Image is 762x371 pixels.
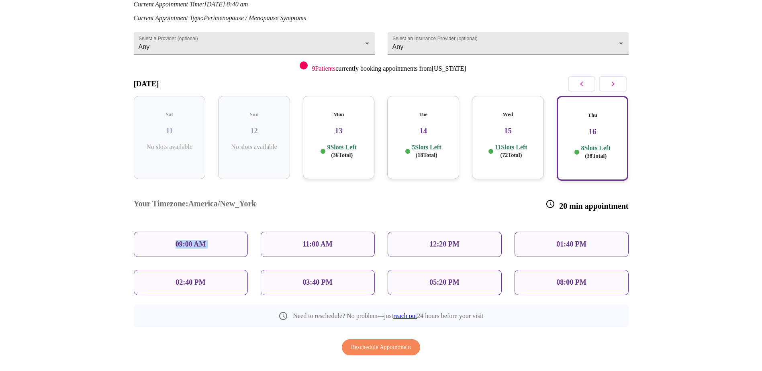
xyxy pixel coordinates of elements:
h3: 20 min appointment [545,199,628,211]
p: 5 Slots Left [412,143,441,159]
span: ( 38 Total) [585,153,607,159]
h5: Sun [225,111,284,118]
div: Any [134,32,375,55]
span: Reschedule Appointment [351,342,411,353]
p: 03:40 PM [302,278,332,287]
h3: 13 [309,126,368,135]
span: 9 Patients [312,65,335,72]
h5: Tue [394,111,453,118]
span: ( 18 Total) [416,152,437,158]
p: currently booking appointments from [US_STATE] [312,65,466,72]
h5: Wed [478,111,537,118]
h5: Mon [309,111,368,118]
p: 9 Slots Left [327,143,356,159]
p: No slots available [225,143,284,151]
h3: 12 [225,126,284,135]
span: ( 72 Total) [500,152,522,158]
h3: 14 [394,126,453,135]
p: 11:00 AM [302,240,333,249]
h3: [DATE] [134,79,159,88]
p: 01:40 PM [556,240,586,249]
p: 11 Slots Left [495,143,527,159]
p: No slots available [140,143,199,151]
a: reach out [393,312,417,319]
p: Need to reschedule? No problem—just 24 hours before your visit [293,312,483,320]
h3: 11 [140,126,199,135]
h5: Sat [140,111,199,118]
span: ( 36 Total) [331,152,353,158]
p: 8 Slots Left [581,144,610,160]
h3: Your Timezone: America/New_York [134,199,256,211]
h5: Thu [564,112,621,118]
p: 12:20 PM [429,240,459,249]
p: 09:00 AM [176,240,206,249]
p: 05:20 PM [429,278,459,287]
em: Current Appointment Time: [DATE] 8:40 am [134,1,248,8]
h3: 16 [564,127,621,136]
em: Current Appointment Type: Perimenopause / Menopause Symptoms [134,14,306,21]
button: Reschedule Appointment [342,339,421,356]
div: Any [388,32,629,55]
h3: 15 [478,126,537,135]
p: 08:00 PM [556,278,586,287]
p: 02:40 PM [176,278,205,287]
